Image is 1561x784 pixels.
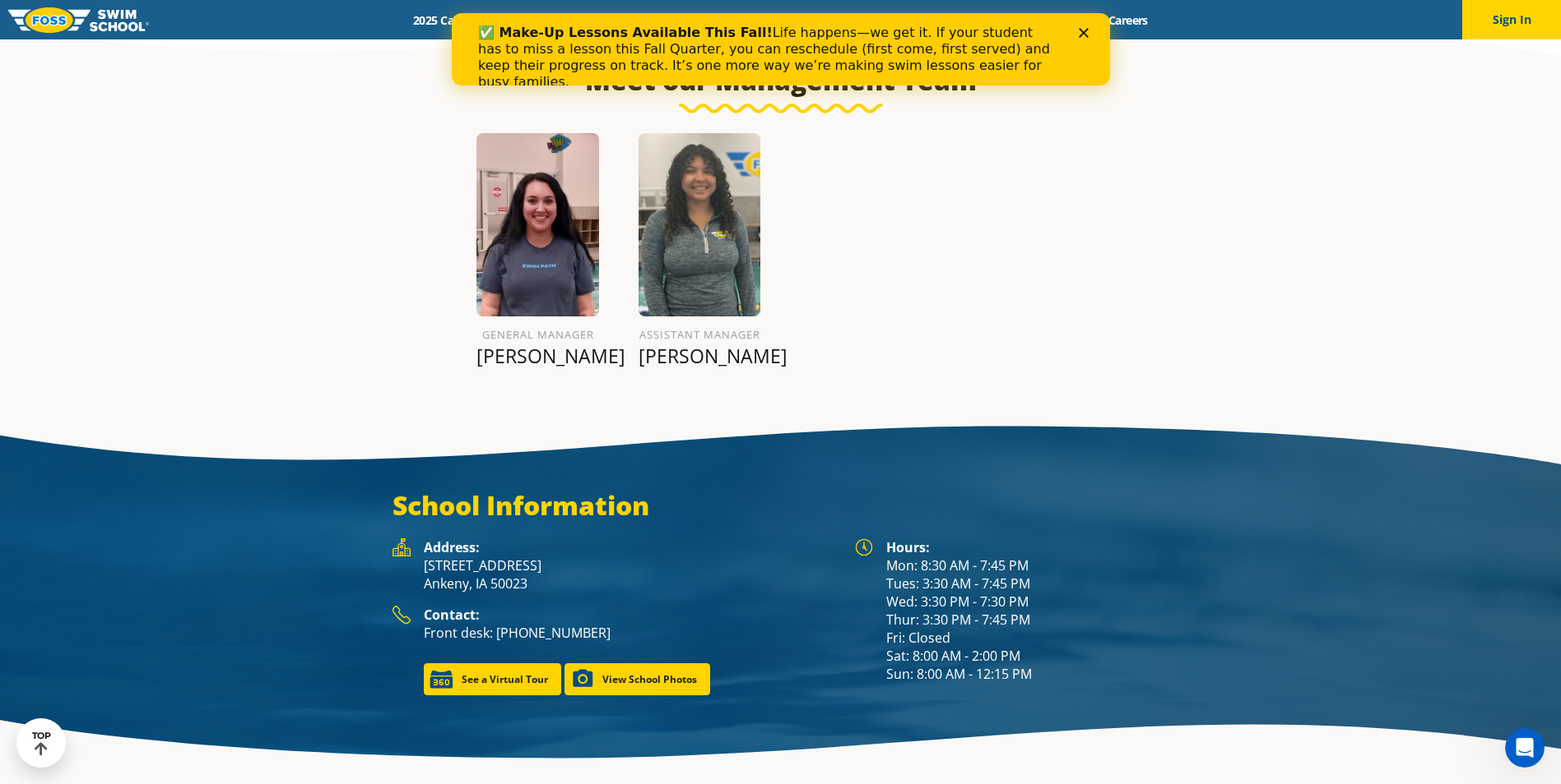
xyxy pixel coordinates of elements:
[26,12,606,77] div: Life happens—we get it. If your student has to miss a lesson this Fall Quarter, you can reschedul...
[452,13,1110,85] iframe: Intercom live chat banner
[627,15,643,25] div: Close
[476,344,599,367] p: [PERSON_NAME]
[571,12,715,28] a: Swim Path® Program
[8,7,149,33] img: FOSS Swim School Logo
[476,133,599,316] img: Ellie-Meyers.png
[424,556,839,593] p: [STREET_ADDRESS] Ankeny, IA 50023
[868,12,1043,28] a: Swim Like [PERSON_NAME]
[393,489,1169,522] h3: School Information
[1505,728,1545,768] iframe: Intercom live chat
[393,538,411,556] img: Foss Location Address
[564,663,710,695] a: View School Photos
[502,12,571,28] a: Schools
[26,12,321,27] b: ✅ Make-Up Lessons Available This Fall!
[715,12,868,28] a: About [PERSON_NAME]
[424,606,480,624] strong: Contact:
[393,606,411,625] img: Foss Location Contact
[639,344,761,367] p: [PERSON_NAME]
[424,538,480,556] strong: Address:
[476,325,599,344] h6: General Manager
[1094,12,1162,28] a: Careers
[855,538,873,556] img: Foss Location Hours
[639,325,761,344] h6: assistant manager
[399,12,502,28] a: 2025 Calendar
[424,624,839,642] p: Front desk: [PHONE_NUMBER]
[1042,12,1094,28] a: Blog
[32,731,51,756] div: TOP
[639,133,761,316] img: Jasmine-Brewton.png
[886,538,930,556] strong: Hours:
[393,64,1169,97] h3: Meet our Management Team
[886,538,1169,683] div: Mon: 8:30 AM - 7:45 PM Tues: 3:30 AM - 7:45 PM Wed: 3:30 PM - 7:30 PM Thur: 3:30 PM - 7:45 PM Fri...
[424,663,561,695] a: See a Virtual Tour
